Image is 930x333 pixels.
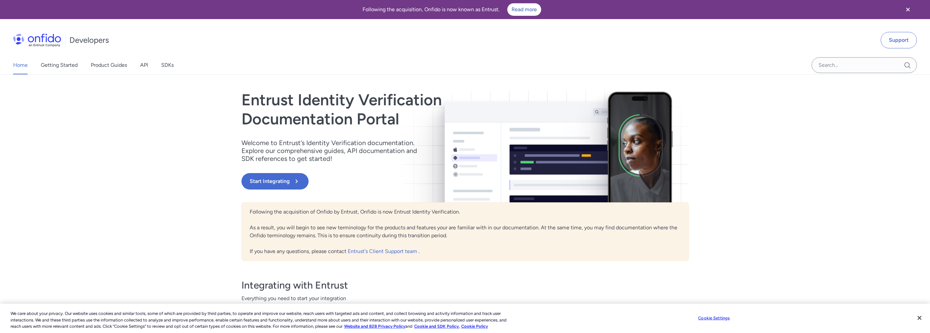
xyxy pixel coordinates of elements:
[13,34,61,47] img: Onfido Logo
[507,3,541,16] a: Read more
[13,56,28,74] a: Home
[241,279,689,292] h3: Integrating with Entrust
[241,295,689,302] span: Everything you need to start your integration
[348,248,418,254] a: Entrust's Client Support team
[912,311,927,325] button: Close
[904,6,912,13] svg: Close banner
[140,56,148,74] a: API
[8,3,896,16] div: Following the acquisition, Onfido is now known as Entrust.
[414,324,460,329] a: Cookie and SDK Policy.
[344,324,405,329] a: More information about our cookie policy., opens in a new tab
[91,56,127,74] a: Product Guides
[41,56,78,74] a: Getting Started
[812,57,917,73] input: Onfido search input field
[896,1,920,18] button: Close banner
[241,173,555,190] a: Start Integrating
[11,310,512,330] div: We care about your privacy. Our website uses cookies and similar tools, some of which are provide...
[693,311,735,324] button: Cookie Settings
[241,173,309,190] button: Start Integrating
[241,139,426,163] p: Welcome to Entrust’s Identity Verification documentation. Explore our comprehensive guides, API d...
[881,32,917,48] a: Support
[241,202,689,261] div: Following the acquisition of Onfido by Entrust, Onfido is now Entrust Identity Verification. As a...
[69,35,109,45] h1: Developers
[161,56,174,74] a: SDKs
[461,324,488,329] a: Cookie Policy
[241,90,555,128] h1: Entrust Identity Verification Documentation Portal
